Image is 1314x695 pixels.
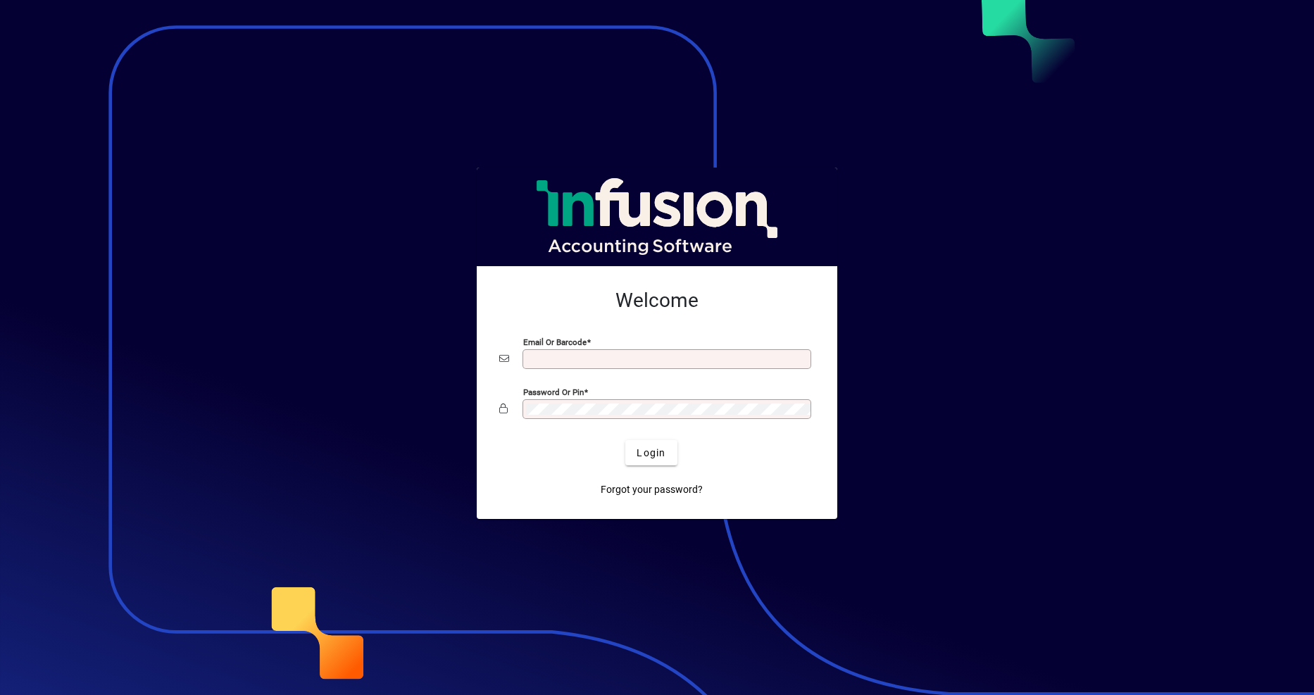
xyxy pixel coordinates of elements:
span: Login [637,446,665,461]
mat-label: Password or Pin [523,387,584,397]
h2: Welcome [499,289,815,313]
mat-label: Email or Barcode [523,337,587,347]
span: Forgot your password? [601,482,703,497]
button: Login [625,440,677,465]
a: Forgot your password? [595,477,708,502]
